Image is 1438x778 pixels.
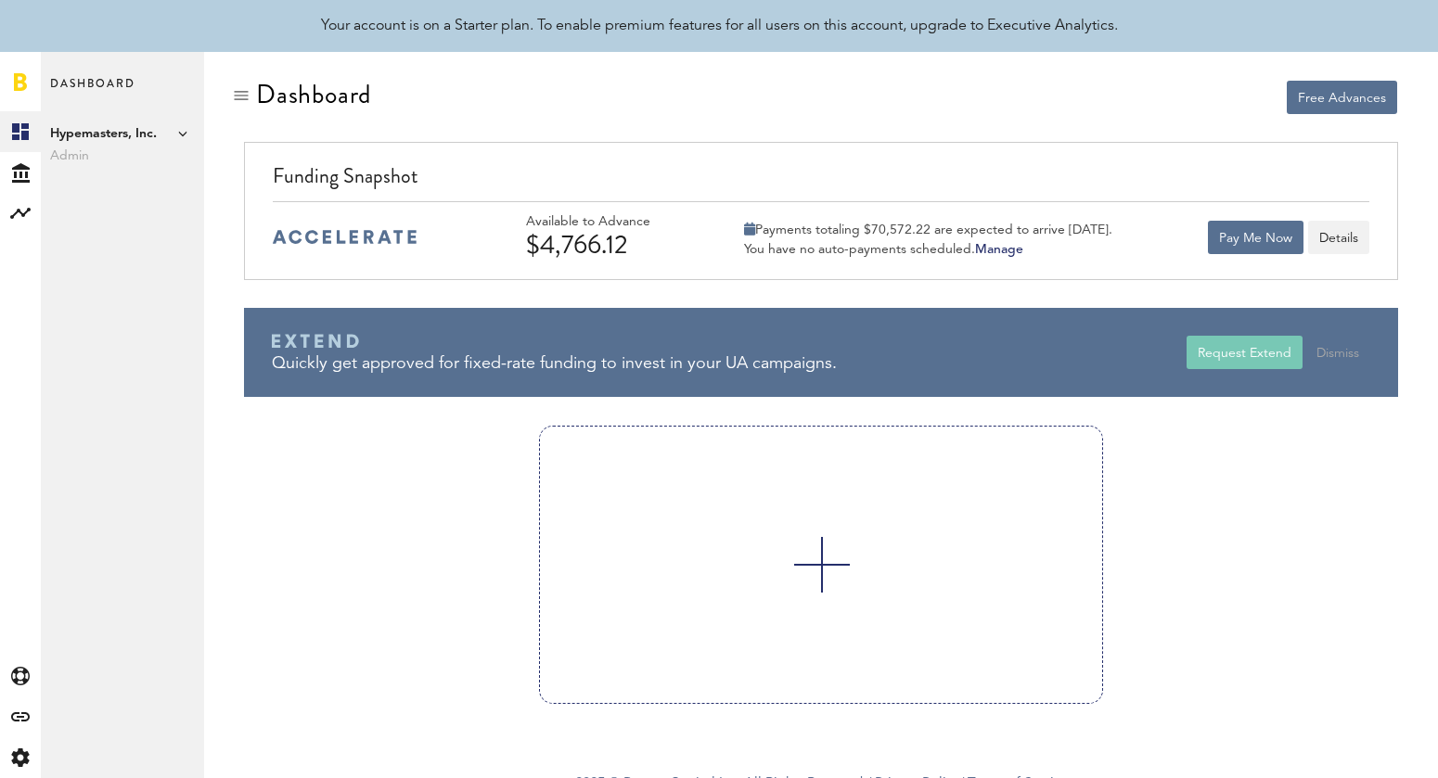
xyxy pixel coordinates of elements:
[272,352,1188,376] div: Quickly get approved for fixed-rate funding to invest in your UA campaigns.
[273,230,417,244] img: accelerate-medium-blue-logo.svg
[256,80,371,109] div: Dashboard
[526,230,702,260] div: $4,766.12
[50,122,195,145] span: Hypemasters, Inc.
[321,15,1118,37] div: Your account is on a Starter plan. To enable premium features for all users on this account, upgr...
[744,222,1112,238] div: Payments totaling $70,572.22 are expected to arrive [DATE].
[1308,221,1369,254] button: Details
[1208,221,1303,254] button: Pay Me Now
[272,334,359,349] img: Braavo Extend
[50,145,195,167] span: Admin
[1287,81,1397,114] button: Free Advances
[1187,336,1303,369] button: Request Extend
[526,214,702,230] div: Available to Advance
[50,72,135,111] span: Dashboard
[1305,336,1370,369] button: Dismiss
[1293,722,1419,769] iframe: Opens a widget where you can find more information
[744,241,1112,258] div: You have no auto-payments scheduled.
[273,161,1370,201] div: Funding Snapshot
[975,243,1023,256] a: Manage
